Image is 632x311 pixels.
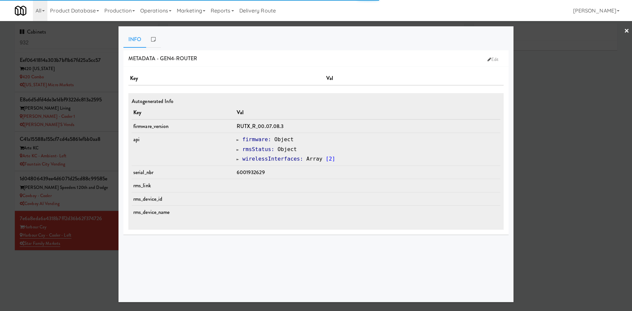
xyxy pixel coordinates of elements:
span: : [300,156,303,162]
td: firmware_version [132,119,235,133]
span: : [268,136,271,143]
a: Info [123,31,146,48]
th: Val [325,72,504,85]
td: serial_nbr [132,166,235,179]
span: [ [326,156,329,162]
td: rms_device_id [132,192,235,206]
span: Array [306,156,323,162]
th: Key [128,72,325,85]
span: Object [277,146,297,152]
th: Val [235,106,500,119]
img: Micromart [15,5,26,16]
span: Edit [487,56,498,63]
a: × [624,21,629,41]
span: : [271,146,275,152]
span: Object [275,136,294,143]
span: ] [332,156,335,162]
span: METADATA - gen4-router [128,55,197,62]
span: firmware [242,136,268,143]
span: 6001932629 [237,168,265,176]
th: Key [132,106,235,119]
span: Autogenerated Info [132,97,173,105]
td: rms_link [132,179,235,193]
span: 2 [329,156,332,162]
span: RUTX_R_00.07.08.3 [237,122,284,130]
span: wirelessInterfaces [242,156,300,162]
td: rms_device_name [132,206,235,219]
span: rmsStatus [242,146,271,152]
td: api [132,133,235,166]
